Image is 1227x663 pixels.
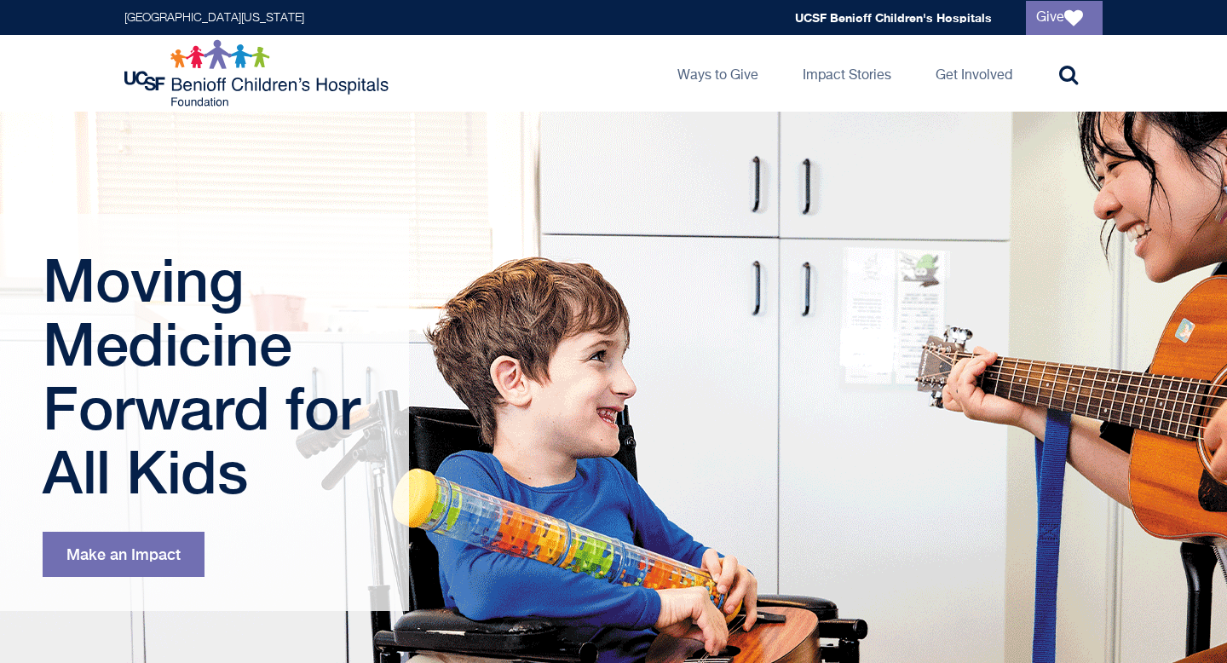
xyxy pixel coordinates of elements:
a: Give [1026,1,1103,35]
a: Get Involved [922,35,1026,112]
h1: Moving Medicine Forward for All Kids [43,248,371,504]
img: Logo for UCSF Benioff Children's Hospitals Foundation [124,39,393,107]
a: Make an Impact [43,532,204,577]
a: Ways to Give [664,35,772,112]
a: Impact Stories [789,35,905,112]
a: [GEOGRAPHIC_DATA][US_STATE] [124,12,304,24]
a: UCSF Benioff Children's Hospitals [795,10,992,25]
